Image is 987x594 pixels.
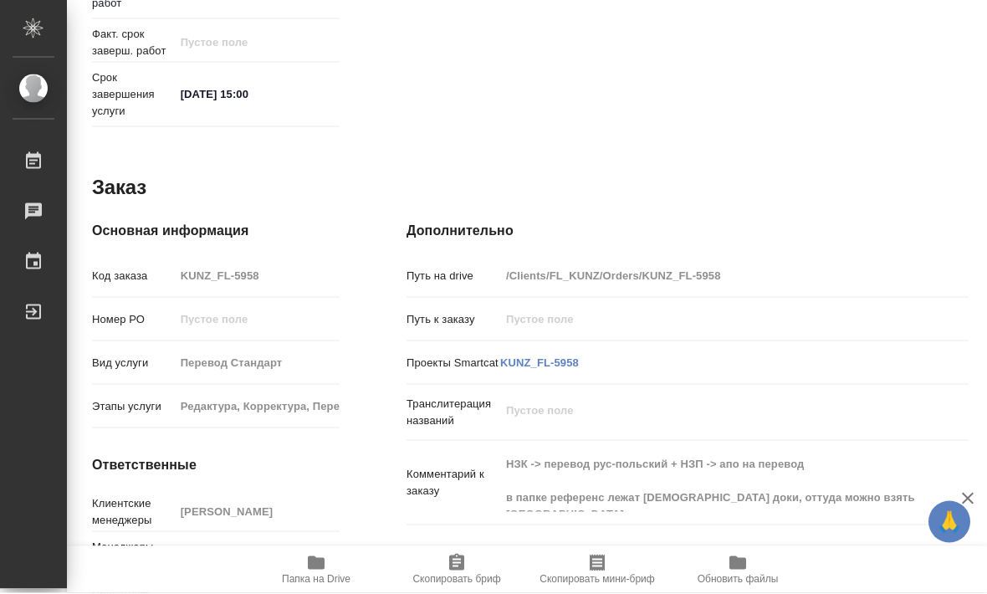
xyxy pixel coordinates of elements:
p: Этапы услуги [92,399,175,416]
input: Пустое поле [175,351,340,376]
p: Менеджеры верстки [92,540,175,573]
p: Факт. срок заверш. работ [92,27,175,60]
span: Скопировать мини-бриф [540,574,654,586]
input: Пустое поле [175,308,340,332]
p: Код заказа [92,269,175,285]
span: Обновить файлы [698,574,779,586]
input: Пустое поле [175,500,340,525]
input: Пустое поле [500,264,922,289]
button: Папка на Drive [246,547,386,594]
input: Пустое поле [175,31,321,55]
a: KUNZ_FL-5958 [500,357,579,370]
input: Пустое поле [500,308,922,332]
p: Проекты Smartcat [407,356,500,372]
button: Скопировать бриф [386,547,527,594]
button: 🙏 [928,502,970,544]
p: Комментарий к заказу [407,467,500,500]
p: Номер РО [92,312,175,329]
h4: Ответственные [92,456,340,476]
input: ✎ Введи что-нибудь [175,83,321,107]
button: Обновить файлы [667,547,808,594]
p: Срок завершения услуги [92,70,175,120]
button: Скопировать мини-бриф [527,547,667,594]
span: Папка на Drive [282,574,350,586]
p: Транслитерация названий [407,397,500,430]
h2: Заказ [92,175,146,202]
span: Скопировать бриф [412,574,500,586]
h4: Дополнительно [407,222,969,242]
span: 🙏 [935,505,964,540]
p: Клиентские менеджеры [92,496,175,530]
textarea: НЗК -> перевод рус-польский + НЗП -> апо на перевод в папке референс лежат [DEMOGRAPHIC_DATA] док... [500,451,922,513]
input: Пустое поле [175,264,340,289]
p: Путь на drive [407,269,500,285]
p: Вид услуги [92,356,175,372]
p: Путь к заказу [407,312,500,329]
input: Пустое поле [175,544,340,568]
input: Пустое поле [175,395,340,419]
h4: Основная информация [92,222,340,242]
